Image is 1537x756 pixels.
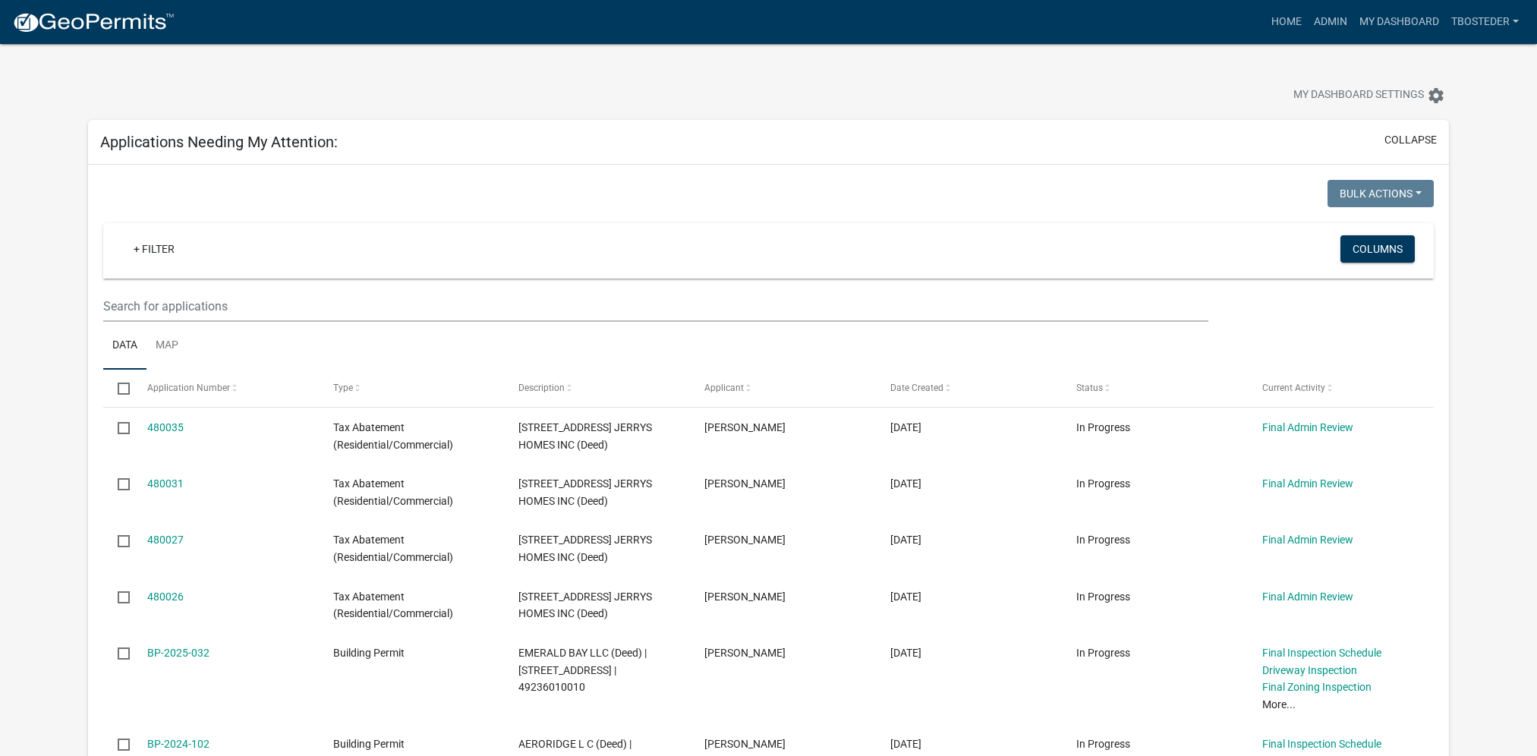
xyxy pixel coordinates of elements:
span: 305 N 19TH ST JERRYS HOMES INC (Deed) [518,421,652,451]
button: Columns [1340,235,1415,263]
span: Description [518,383,565,393]
span: EMERALD BAY LLC (Deed) | 2103 N JEFFERSON WAY | 49236010010 [518,647,647,694]
span: 313 N 19TH ST JERRYS HOMES INC (Deed) [518,477,652,507]
a: 480026 [147,591,184,603]
span: My Dashboard Settings [1293,87,1424,105]
a: Home [1265,8,1308,36]
a: 480031 [147,477,184,490]
h5: Applications Needing My Attention: [100,133,338,151]
a: My Dashboard [1353,8,1445,36]
a: Data [103,322,146,370]
datatable-header-cell: Description [504,370,690,406]
a: BP-2025-032 [147,647,209,659]
a: Final Admin Review [1262,591,1353,603]
span: 09/17/2025 [890,591,921,603]
span: Building Permit [333,647,405,659]
span: 307 N 19TH ST JERRYS HOMES INC (Deed) [518,591,652,620]
span: Applicant [704,383,744,393]
span: Angie Steigerwald [704,647,786,659]
button: collapse [1384,132,1437,148]
a: Driveway Inspection [1262,664,1357,676]
span: In Progress [1076,591,1130,603]
span: 09/17/2025 [890,534,921,546]
span: In Progress [1076,647,1130,659]
datatable-header-cell: Status [1062,370,1248,406]
a: Admin [1308,8,1353,36]
span: 09/17/2025 [890,477,921,490]
span: Tax Abatement (Residential/Commercial) [333,534,453,563]
datatable-header-cell: Date Created [876,370,1062,406]
span: adam [704,477,786,490]
span: 07/31/2024 [890,738,921,750]
a: Map [146,322,187,370]
span: Tax Abatement (Residential/Commercial) [333,421,453,451]
a: More... [1262,698,1296,710]
datatable-header-cell: Current Activity [1247,370,1433,406]
span: Building Permit [333,738,405,750]
input: Search for applications [103,291,1208,322]
a: tbosteder [1445,8,1525,36]
a: Final Admin Review [1262,477,1353,490]
span: adam [704,421,786,433]
a: + Filter [121,235,187,263]
span: 09/17/2025 [890,421,921,433]
i: settings [1427,87,1445,105]
a: Final Admin Review [1262,534,1353,546]
span: In Progress [1076,477,1130,490]
span: tyler [704,738,786,750]
datatable-header-cell: Type [318,370,504,406]
a: Final Admin Review [1262,421,1353,433]
span: In Progress [1076,738,1130,750]
span: Status [1076,383,1103,393]
a: Final Inspection Schedule [1262,738,1381,750]
span: In Progress [1076,421,1130,433]
span: Tax Abatement (Residential/Commercial) [333,477,453,507]
span: In Progress [1076,534,1130,546]
span: adam [704,534,786,546]
span: Type [333,383,353,393]
datatable-header-cell: Applicant [690,370,876,406]
a: 480027 [147,534,184,546]
datatable-header-cell: Application Number [133,370,319,406]
span: 01/14/2025 [890,647,921,659]
span: adam [704,591,786,603]
a: BP-2024-102 [147,738,209,750]
span: Application Number [147,383,230,393]
span: Date Created [890,383,943,393]
span: Tax Abatement (Residential/Commercial) [333,591,453,620]
a: Final Zoning Inspection [1262,681,1372,693]
span: 311 N 19TH ST JERRYS HOMES INC (Deed) [518,534,652,563]
button: Bulk Actions [1328,180,1434,207]
button: My Dashboard Settingssettings [1281,80,1457,110]
a: 480035 [147,421,184,433]
datatable-header-cell: Select [103,370,132,406]
a: Final Inspection Schedule [1262,647,1381,659]
span: Current Activity [1262,383,1325,393]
